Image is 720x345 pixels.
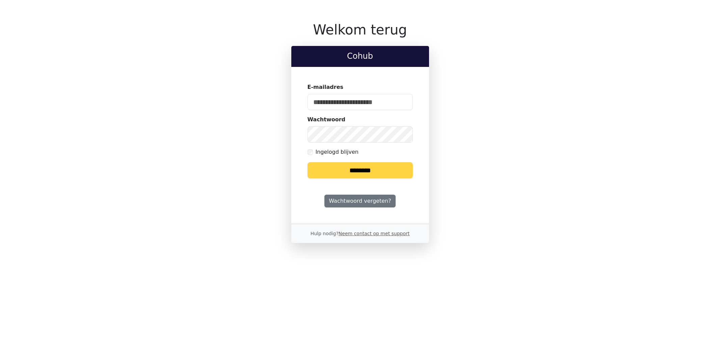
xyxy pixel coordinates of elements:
label: E-mailadres [308,83,344,91]
label: Wachtwoord [308,116,346,124]
label: Ingelogd blijven [316,148,358,156]
h2: Cohub [297,51,424,61]
h1: Welkom terug [291,22,429,38]
a: Neem contact op met support [339,231,409,236]
small: Hulp nodig? [311,231,410,236]
a: Wachtwoord vergeten? [324,195,395,207]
